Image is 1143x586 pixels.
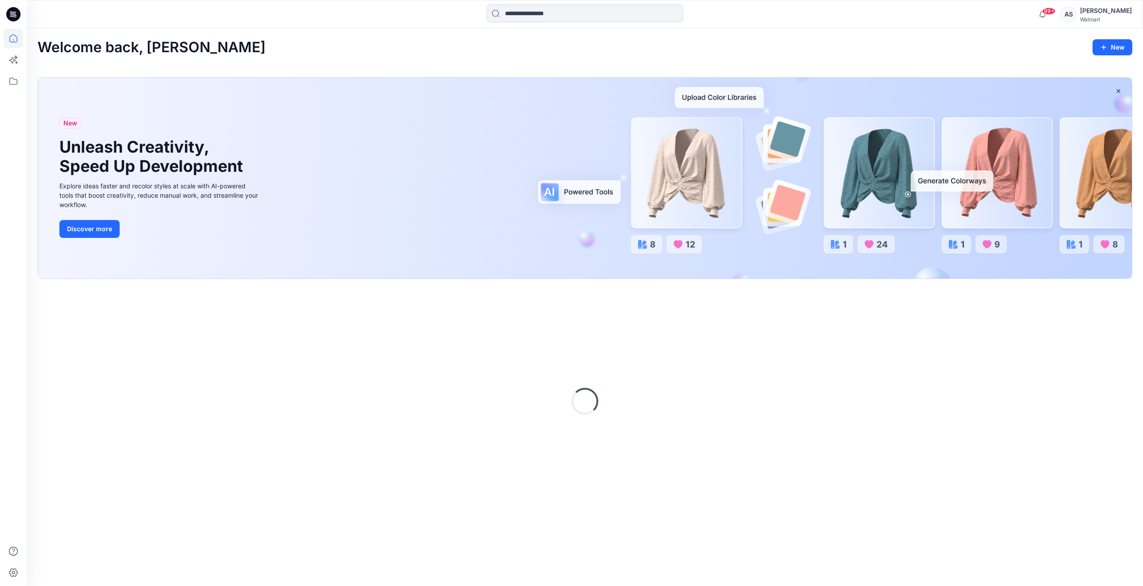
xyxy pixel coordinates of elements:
h2: Welcome back, [PERSON_NAME] [38,39,266,56]
span: 99+ [1042,8,1055,15]
div: [PERSON_NAME] [1080,5,1132,16]
div: Walmart [1080,16,1132,23]
h1: Unleash Creativity, Speed Up Development [59,137,247,176]
div: AS [1060,6,1076,22]
span: New [63,118,77,129]
div: Explore ideas faster and recolor styles at scale with AI-powered tools that boost creativity, red... [59,181,260,209]
button: Discover more [59,220,120,238]
button: New [1093,39,1132,55]
a: Discover more [59,220,260,238]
